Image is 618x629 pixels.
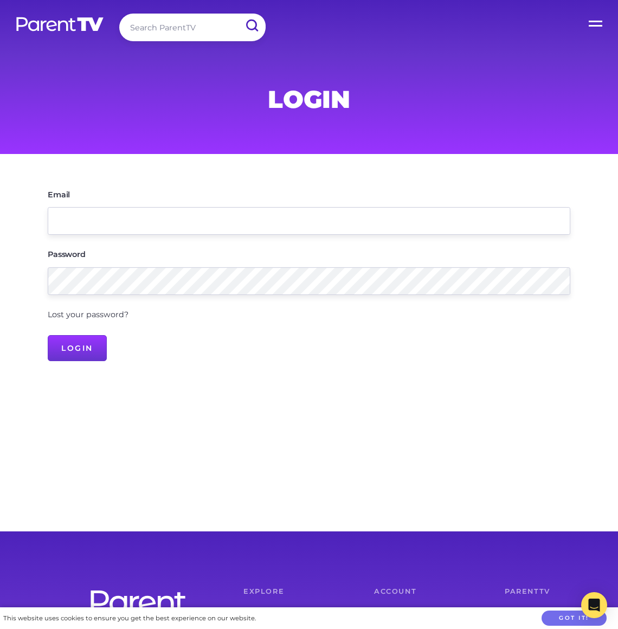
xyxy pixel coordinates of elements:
[48,310,128,319] a: Lost your password?
[48,88,570,110] h1: Login
[3,613,256,624] div: This website uses cookies to ensure you get the best experience on our website.
[374,588,461,595] h6: Account
[48,335,107,361] input: Login
[48,191,70,198] label: Email
[119,14,266,41] input: Search ParentTV
[237,14,266,38] input: Submit
[581,592,607,618] div: Open Intercom Messenger
[15,16,105,32] img: parenttv-logo-white.4c85aaf.svg
[542,611,607,626] button: Got it!
[505,588,592,595] h6: ParentTV
[48,251,86,258] label: Password
[243,588,331,595] h6: Explore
